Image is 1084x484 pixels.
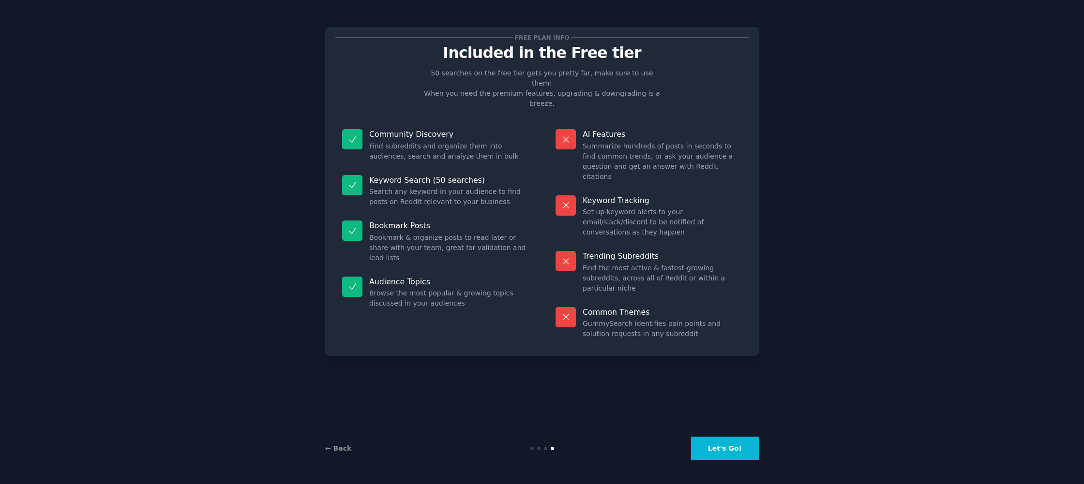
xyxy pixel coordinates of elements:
[583,195,742,205] p: Keyword Tracking
[583,207,742,237] dd: Set up keyword alerts to your email/slack/discord to be notified of conversations as they happen
[369,288,528,308] dd: Browse the most popular & growing topics discussed in your audiences
[369,175,528,185] p: Keyword Search (50 searches)
[583,307,742,317] p: Common Themes
[691,437,759,460] button: Let's Go!
[583,129,742,139] p: AI Features
[369,141,528,161] dd: Find subreddits and organize them into audiences, search and analyze them in bulk
[325,444,351,452] a: ← Back
[583,251,742,261] p: Trending Subreddits
[513,32,571,43] span: Free plan info
[369,233,528,263] dd: Bookmark & organize posts to read later or share with your team, great for validation and lead lists
[583,263,742,293] dd: Find the most active & fastest-growing subreddits, across all of Reddit or within a particular niche
[420,68,664,109] p: 50 searches on the free tier gets you pretty far, make sure to use them! When you need the premiu...
[369,129,528,139] p: Community Discovery
[583,319,742,339] dd: GummySearch identifies pain points and solution requests in any subreddit
[335,44,749,61] p: Included in the Free tier
[583,141,742,182] dd: Summarize hundreds of posts in seconds to find common trends, or ask your audience a question and...
[369,187,528,207] dd: Search any keyword in your audience to find posts on Reddit relevant to your business
[369,277,528,287] p: Audience Topics
[369,220,528,231] p: Bookmark Posts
